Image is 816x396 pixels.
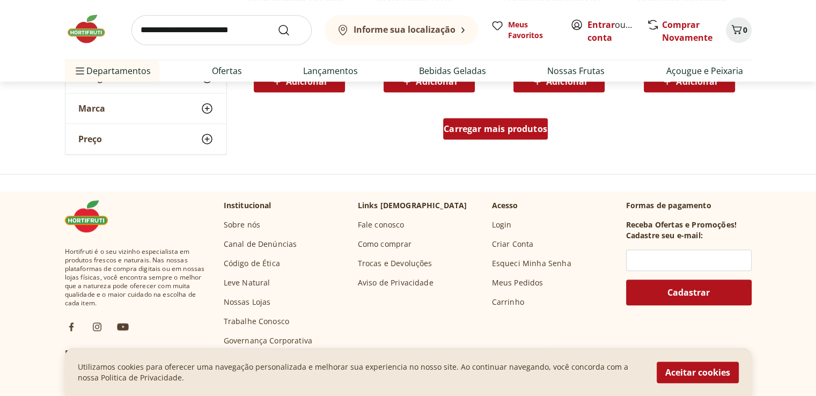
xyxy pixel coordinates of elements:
p: Acesso [492,200,518,211]
a: Esqueci Minha Senha [492,258,571,269]
img: Hortifruti [65,13,119,45]
span: Hortifruti é o seu vizinho especialista em produtos frescos e naturais. Nas nossas plataformas de... [65,247,207,307]
a: Login [492,219,512,230]
span: ou [587,18,635,44]
h3: Cadastre seu e-mail: [626,230,703,241]
a: Aviso de Privacidade [358,277,433,288]
p: Utilizamos cookies para oferecer uma navegação personalizada e melhorar sua experiencia no nosso ... [78,362,644,383]
button: Adicionar [384,71,475,92]
input: search [131,15,312,45]
a: Açougue e Peixaria [666,64,743,77]
a: Canal de Denúncias [224,239,297,250]
button: Marca [65,94,226,124]
button: Preço [65,124,226,155]
a: Ofertas [212,64,242,77]
button: Informe sua localização [325,15,478,45]
span: Meus Favoritos [508,19,557,41]
a: Carrinho [492,297,524,307]
a: Fale conosco [358,219,405,230]
a: Meus Favoritos [491,19,557,41]
button: Adicionar [513,71,605,92]
button: Menu [73,58,86,84]
a: Sobre nós [224,219,260,230]
span: Adicionar [676,77,718,86]
img: Hortifruti [65,200,119,232]
span: Cadastrar [667,288,710,297]
a: Governança Corporativa [224,335,313,346]
img: ytb [116,320,129,333]
a: Carregar mais produtos [443,118,548,144]
button: Adicionar [254,71,345,92]
p: Institucional [224,200,271,211]
a: Criar conta [587,19,646,43]
button: Submit Search [277,24,303,36]
p: Links [DEMOGRAPHIC_DATA] [358,200,467,211]
a: Entrar [587,19,615,31]
button: Adicionar [644,71,735,92]
h3: Receba Ofertas e Promoções! [626,219,737,230]
button: Aceitar cookies [657,362,739,383]
a: Nossas Lojas [224,297,271,307]
a: Leve Natural [224,277,270,288]
a: Trabalhe Conosco [224,316,290,327]
a: Meus Pedidos [492,277,543,288]
span: Preço [78,134,102,145]
span: Carregar mais produtos [444,124,547,133]
span: Departamentos [73,58,151,84]
a: Nossas Frutas [547,64,605,77]
a: Lançamentos [303,64,358,77]
span: 0 [743,25,747,35]
a: Como comprar [358,239,412,250]
a: Criar Conta [492,239,534,250]
span: Adicionar [416,77,458,86]
a: Comprar Novamente [662,19,712,43]
button: Cadastrar [626,280,752,305]
img: ig [91,320,104,333]
a: Código de Ética [224,258,280,269]
p: Formas de pagamento [626,200,752,211]
img: fb [65,320,78,333]
b: Informe sua localização [354,24,455,35]
a: Bebidas Geladas [419,64,486,77]
button: Carrinho [726,17,752,43]
span: Marca [78,104,105,114]
span: Adicionar [286,77,328,86]
span: Adicionar [546,77,588,86]
a: Trocas e Devoluções [358,258,432,269]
